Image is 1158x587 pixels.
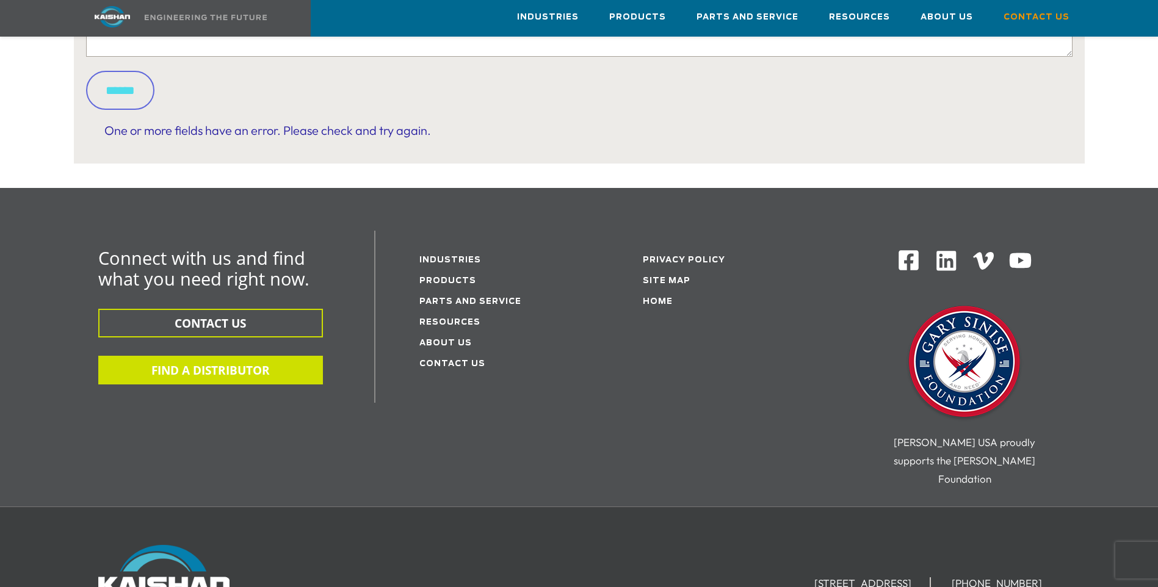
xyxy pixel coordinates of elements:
span: Parts and Service [697,10,798,24]
a: About Us [419,339,472,347]
img: Engineering the future [145,15,267,20]
a: Products [609,1,666,34]
a: Resources [829,1,890,34]
button: FIND A DISTRIBUTOR [98,356,323,384]
div: One or more fields have an error. Please check and try again. [92,119,1066,142]
span: [PERSON_NAME] USA proudly supports the [PERSON_NAME] Foundation [894,436,1035,485]
img: Youtube [1008,249,1032,273]
span: About Us [921,10,973,24]
img: kaishan logo [67,6,158,27]
span: Industries [517,10,579,24]
a: Industries [419,256,481,264]
a: Industries [517,1,579,34]
a: Site Map [643,277,690,285]
a: Privacy Policy [643,256,725,264]
span: Resources [829,10,890,24]
span: Contact Us [1004,10,1069,24]
a: About Us [921,1,973,34]
a: Contact Us [419,360,485,368]
a: Contact Us [1004,1,1069,34]
a: Parts and service [419,298,521,306]
span: Products [609,10,666,24]
img: Vimeo [973,252,994,270]
img: Facebook [897,249,920,272]
a: Products [419,277,476,285]
a: Resources [419,319,480,326]
a: Home [643,298,673,306]
span: Connect with us and find what you need right now. [98,246,309,290]
button: CONTACT US [98,309,323,337]
a: Parts and Service [697,1,798,34]
img: Gary Sinise Foundation [903,302,1026,424]
img: Linkedin [935,249,958,273]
